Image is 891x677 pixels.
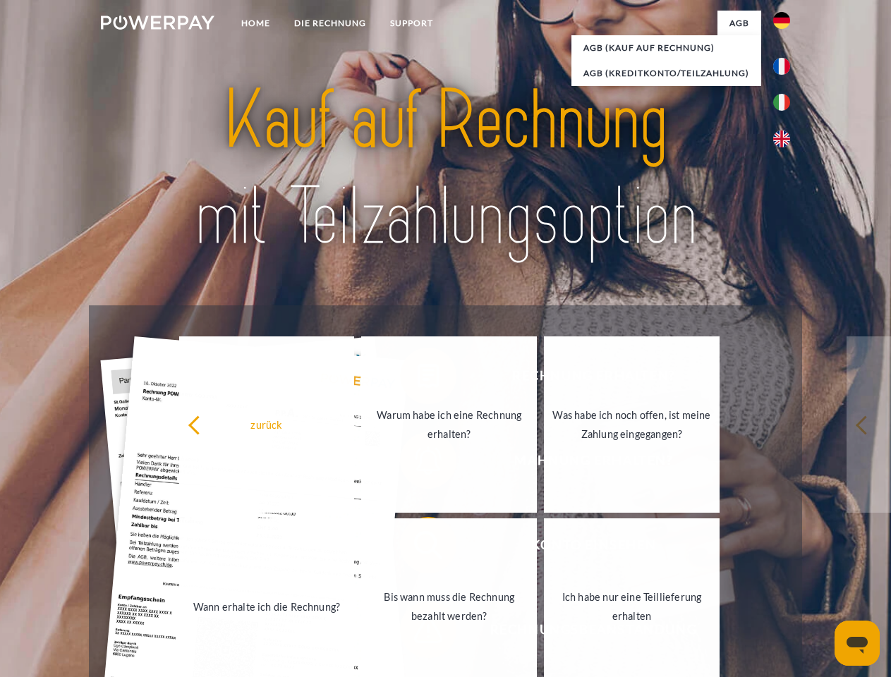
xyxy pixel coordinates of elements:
a: AGB (Kreditkonto/Teilzahlung) [571,61,761,86]
a: AGB (Kauf auf Rechnung) [571,35,761,61]
iframe: Schaltfläche zum Öffnen des Messaging-Fensters [835,621,880,666]
div: Ich habe nur eine Teillieferung erhalten [552,587,711,626]
img: it [773,94,790,111]
div: zurück [188,415,346,434]
div: Was habe ich noch offen, ist meine Zahlung eingegangen? [552,405,711,444]
div: Wann erhalte ich die Rechnung? [188,597,346,616]
img: fr [773,58,790,75]
div: Warum habe ich eine Rechnung erhalten? [370,405,528,444]
a: Home [229,11,282,36]
img: de [773,12,790,29]
img: en [773,130,790,147]
img: logo-powerpay-white.svg [101,16,214,30]
img: title-powerpay_de.svg [135,68,756,270]
a: DIE RECHNUNG [282,11,378,36]
div: Bis wann muss die Rechnung bezahlt werden? [370,587,528,626]
a: Was habe ich noch offen, ist meine Zahlung eingegangen? [544,336,720,513]
a: SUPPORT [378,11,445,36]
a: agb [717,11,761,36]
